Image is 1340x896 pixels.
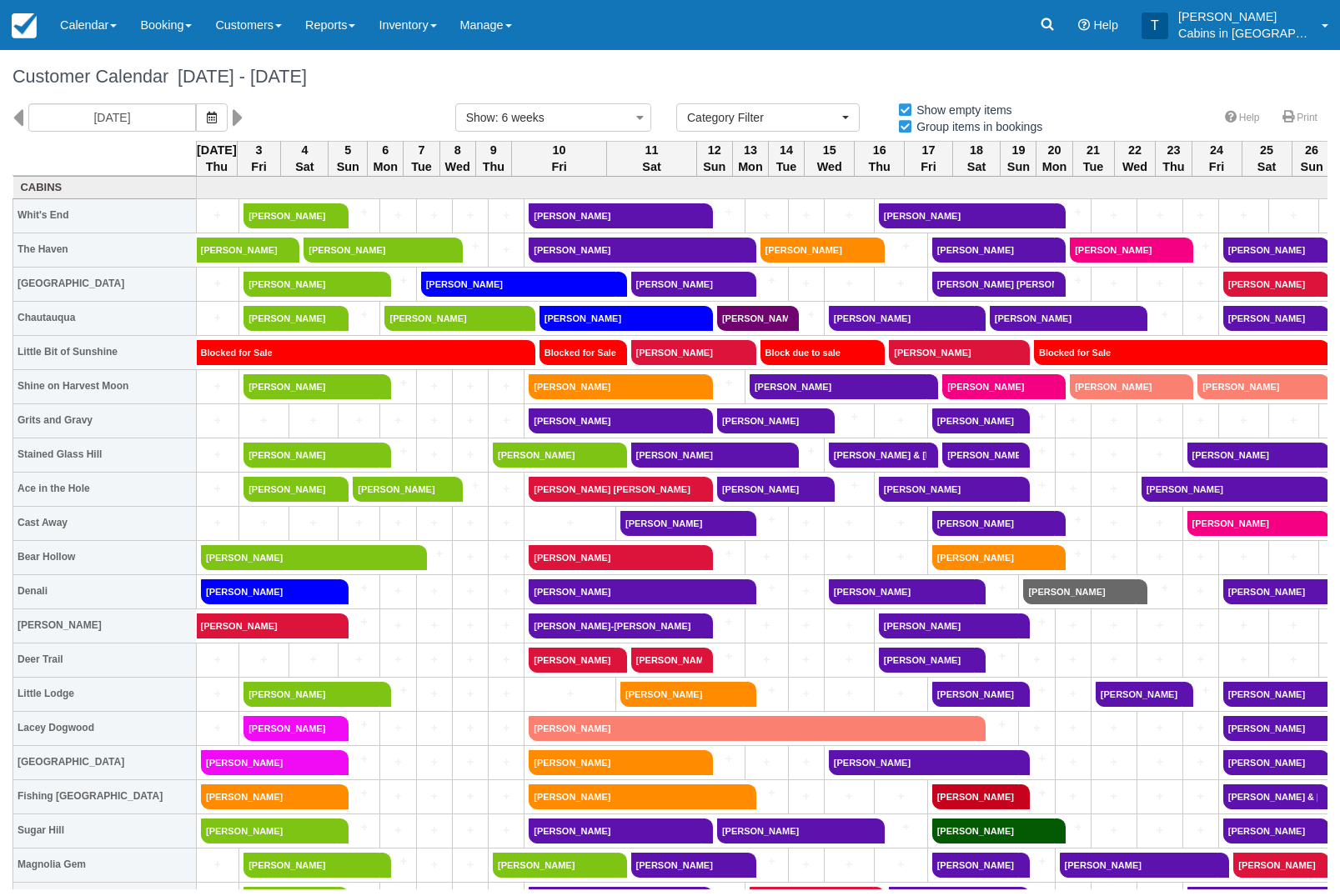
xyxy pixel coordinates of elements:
a: [PERSON_NAME] [529,408,702,433]
a: + [1187,753,1214,771]
a: + [793,685,820,703]
a: + [1182,238,1214,255]
a: [PERSON_NAME] [1187,511,1319,536]
a: + [1096,446,1132,463]
a: + [745,784,783,802]
a: + [829,685,870,703]
a: + [457,685,484,703]
a: [PERSON_NAME] [529,579,745,604]
a: + [421,685,448,703]
a: + [384,583,411,600]
a: + [702,750,740,768]
a: + [1096,753,1132,771]
a: [PERSON_NAME] [243,272,380,297]
a: [PERSON_NAME] [493,443,615,468]
a: + [975,648,1015,665]
a: + [243,651,284,668]
p: Cabins in [GEOGRAPHIC_DATA] [1178,25,1312,42]
button: Category Filter [676,103,860,132]
a: + [1137,306,1177,323]
a: + [421,719,448,737]
a: [PERSON_NAME] [304,238,452,263]
a: + [493,753,519,771]
a: [PERSON_NAME] [1070,374,1182,399]
a: [PERSON_NAME] [879,648,975,673]
a: [PERSON_NAME] [243,306,338,331]
a: [PERSON_NAME] [1096,682,1182,707]
a: [PERSON_NAME] [932,784,1019,809]
a: [PERSON_NAME] [1223,750,1319,775]
a: + [824,408,870,426]
a: + [1019,750,1051,768]
a: + [1273,548,1314,566]
a: + [201,651,234,668]
a: + [201,685,234,703]
a: + [829,548,870,566]
a: Print [1272,106,1327,130]
a: + [879,548,923,566]
a: [PERSON_NAME] & [PERSON_NAME] [1223,784,1319,809]
a: + [745,682,783,699]
a: [PERSON_NAME] [942,374,1055,399]
a: + [493,685,519,703]
a: + [1096,617,1132,634]
a: + [380,682,412,699]
span: Help [1093,18,1118,32]
a: + [829,651,870,668]
a: [PERSON_NAME] [201,784,338,809]
a: + [201,207,234,224]
a: + [493,241,519,258]
a: [PERSON_NAME] [717,306,788,331]
a: [PERSON_NAME] [620,682,745,707]
a: [PERSON_NAME] [760,238,875,263]
a: + [1096,719,1132,737]
a: + [702,648,740,665]
a: [PERSON_NAME] [932,682,1019,707]
a: [PERSON_NAME] [1070,238,1182,263]
label: Group items in bookings [897,114,1053,139]
a: + [294,412,334,429]
a: [PERSON_NAME] [1197,374,1318,399]
a: [PERSON_NAME] [540,306,702,331]
a: [PERSON_NAME] [631,340,745,365]
a: + [702,545,740,563]
a: + [529,685,611,703]
a: + [457,207,484,224]
a: + [201,275,234,293]
a: + [1142,548,1178,566]
a: + [457,548,484,566]
a: + [1187,275,1214,293]
a: [PERSON_NAME] [243,443,380,468]
a: + [745,272,783,289]
a: + [1055,272,1087,289]
a: Blocked for Sale [197,340,524,365]
a: + [493,583,519,600]
a: + [1023,719,1050,737]
a: + [1019,408,1051,426]
a: + [793,617,820,634]
a: + [1060,753,1087,771]
a: + [793,788,820,805]
a: [PERSON_NAME] [243,374,380,399]
div: T [1142,13,1168,39]
a: + [1142,617,1178,634]
a: + [384,514,411,532]
a: + [788,306,820,323]
a: + [384,719,411,737]
a: + [1187,412,1214,429]
a: [PERSON_NAME] [201,545,416,570]
a: + [493,207,519,224]
a: + [1273,651,1314,668]
a: + [1096,651,1132,668]
a: + [201,378,234,395]
a: + [380,272,412,289]
a: + [421,788,448,805]
a: + [1019,443,1051,460]
a: + [384,207,411,224]
a: + [493,412,519,429]
span: : 6 weeks [495,111,545,124]
a: [PERSON_NAME] [201,579,338,604]
a: [PERSON_NAME] [942,443,1019,468]
label: Show empty items [897,98,1022,123]
a: + [1223,617,1264,634]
